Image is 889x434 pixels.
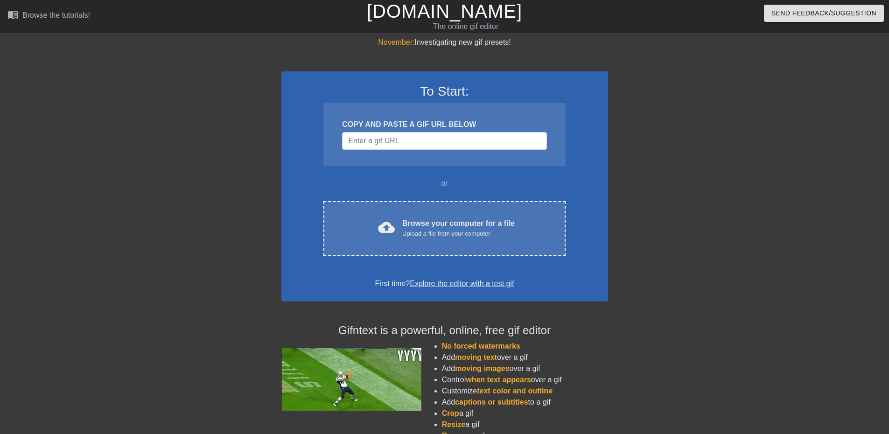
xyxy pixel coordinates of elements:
[455,398,528,406] span: captions or subtitles
[402,218,515,238] div: Browse your computer for a file
[442,419,608,430] li: a gif
[342,132,546,150] input: Username
[306,178,584,189] div: or
[410,280,514,287] a: Explore the editor with a test gif
[442,374,608,385] li: Control over a gif
[442,408,608,419] li: a gif
[378,38,414,46] span: November:
[455,353,497,361] span: moving text
[281,37,608,48] div: Investigating new gif presets!
[281,324,608,337] h4: Gifntext is a powerful, online, free gif editor
[294,84,596,99] h3: To Start:
[294,278,596,289] div: First time?
[442,385,608,397] li: Customize
[442,397,608,408] li: Add to a gif
[442,420,466,428] span: Resize
[442,409,459,417] span: Crop
[301,21,630,32] div: The online gif editor
[22,11,90,19] div: Browse the tutorials!
[7,9,19,20] span: menu_book
[342,119,546,130] div: COPY AND PASTE A GIF URL BELOW
[402,229,515,238] div: Upload a file from your computer
[442,352,608,363] li: Add over a gif
[378,219,395,236] span: cloud_upload
[442,363,608,374] li: Add over a gif
[466,376,531,384] span: when text appears
[367,1,522,21] a: [DOMAIN_NAME]
[281,348,421,411] img: football_small.gif
[477,387,553,395] span: text color and outline
[764,5,884,22] button: Send Feedback/Suggestion
[771,7,876,19] span: Send Feedback/Suggestion
[442,342,520,350] span: No forced watermarks
[455,364,509,372] span: moving images
[7,9,90,23] a: Browse the tutorials!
